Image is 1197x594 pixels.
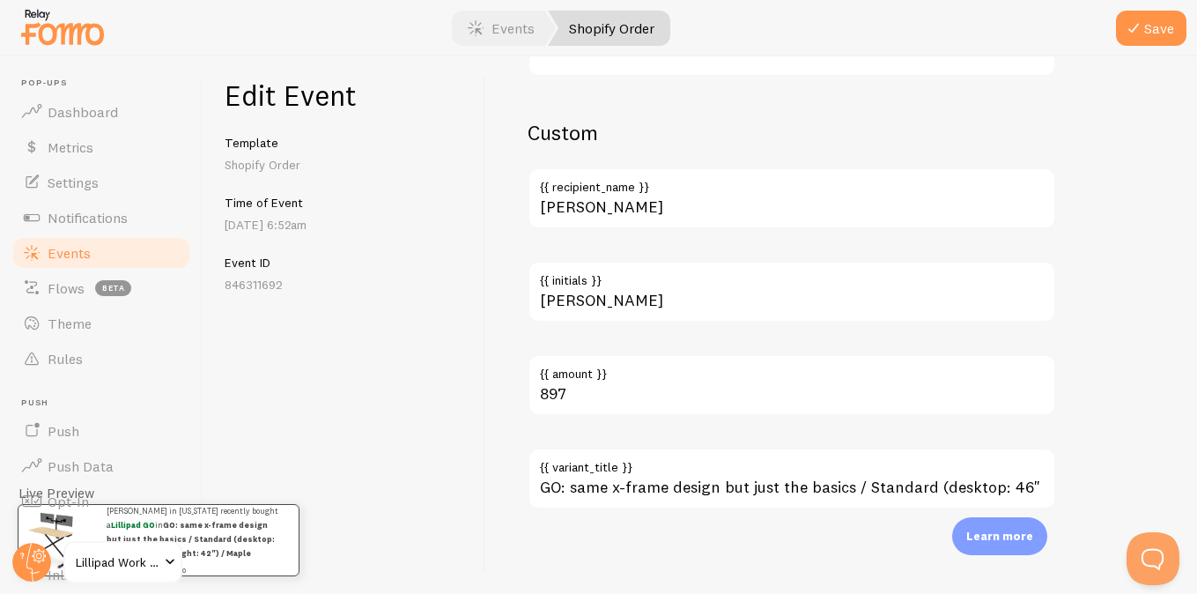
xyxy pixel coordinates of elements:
[48,174,99,191] span: Settings
[952,517,1047,555] div: Learn more
[63,541,182,583] a: Lillipad Work Solutions
[95,280,131,296] span: beta
[11,306,192,341] a: Theme
[528,261,1056,291] label: {{ initials }}
[11,235,192,271] a: Events
[11,413,192,449] a: Push
[225,156,463,174] p: Shopify Order
[528,448,1056,478] label: {{ variant_title }}
[48,279,85,297] span: Flows
[48,422,79,440] span: Push
[225,195,463,211] h5: Time of Event
[528,119,1056,146] h2: Custom
[18,4,107,49] img: fomo-relay-logo-orange.svg
[48,138,93,156] span: Metrics
[76,552,159,573] span: Lillipad Work Solutions
[1127,532,1179,585] iframe: Help Scout Beacon - Open
[48,209,128,226] span: Notifications
[48,457,114,475] span: Push Data
[48,315,92,332] span: Theme
[11,449,192,484] a: Push Data
[21,397,192,409] span: Push
[225,216,463,234] p: [DATE] 6:52am
[225,135,463,151] h5: Template
[225,255,463,271] h5: Event ID
[11,130,192,165] a: Metrics
[11,341,192,376] a: Rules
[48,244,91,262] span: Events
[21,78,192,89] span: Pop-ups
[11,484,192,519] a: Opt-In
[11,271,192,306] a: Flows beta
[48,103,118,121] span: Dashboard
[225,78,463,114] h1: Edit Event
[48,350,83,368] span: Rules
[966,528,1033,545] p: Learn more
[11,200,192,235] a: Notifications
[48,493,89,510] span: Opt-In
[11,94,192,130] a: Dashboard
[225,276,463,293] p: 846311692
[528,354,1056,384] label: {{ amount }}
[528,167,1056,197] label: {{ recipient_name }}
[11,165,192,200] a: Settings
